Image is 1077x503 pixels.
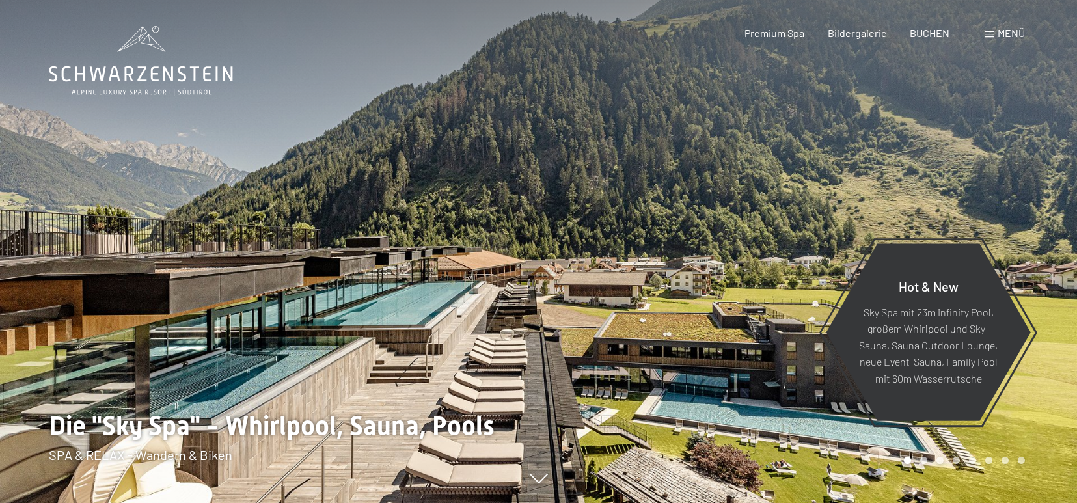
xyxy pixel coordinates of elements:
div: Carousel Page 8 [1018,457,1025,464]
div: Carousel Page 2 [920,457,927,464]
div: Carousel Page 5 [969,457,976,464]
span: Menü [998,27,1025,39]
a: Bildergalerie [828,27,887,39]
p: Sky Spa mit 23m Infinity Pool, großem Whirlpool und Sky-Sauna, Sauna Outdoor Lounge, neue Event-S... [858,303,999,387]
div: Carousel Page 1 (Current Slide) [904,457,911,464]
div: Carousel Page 3 [936,457,944,464]
a: BUCHEN [910,27,949,39]
div: Carousel Pagination [899,457,1025,464]
a: Premium Spa [744,27,804,39]
a: Hot & New Sky Spa mit 23m Infinity Pool, großem Whirlpool und Sky-Sauna, Sauna Outdoor Lounge, ne... [825,243,1031,422]
div: Carousel Page 7 [1002,457,1009,464]
span: Hot & New [899,278,959,293]
div: Carousel Page 4 [953,457,960,464]
div: Carousel Page 6 [985,457,992,464]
